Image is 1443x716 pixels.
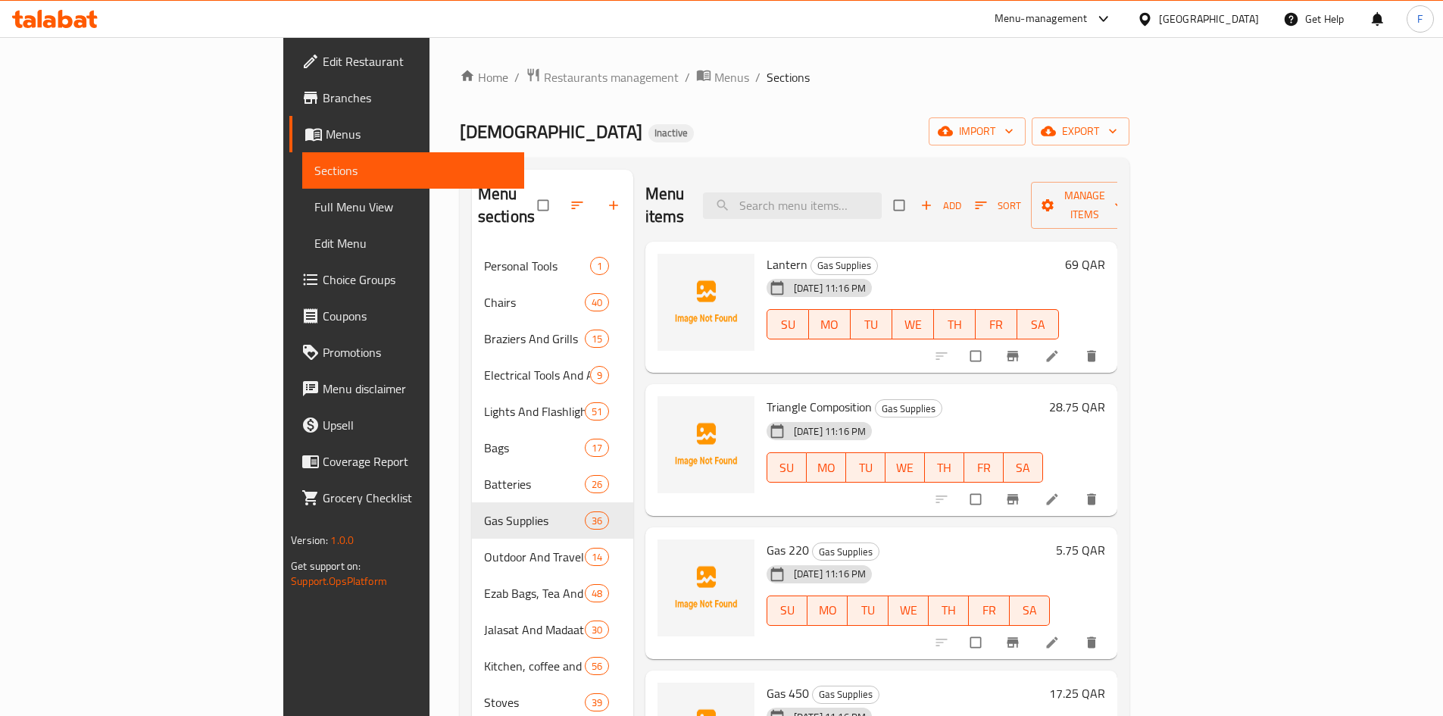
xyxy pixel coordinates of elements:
[657,539,754,636] img: Gas 220
[323,416,512,434] span: Upsell
[767,253,807,276] span: Lantern
[1056,539,1105,561] h6: 5.75 QAR
[696,67,749,87] a: Menus
[965,194,1031,217] span: Sort items
[484,475,585,493] span: Batteries
[591,368,608,383] span: 9
[585,439,609,457] div: items
[586,295,608,310] span: 40
[996,339,1032,373] button: Branch-specific-item
[323,380,512,398] span: Menu disclaimer
[767,68,810,86] span: Sections
[1045,349,1063,364] a: Edit menu item
[846,452,885,483] button: TU
[586,405,608,419] span: 51
[807,452,846,483] button: MO
[585,511,609,530] div: items
[586,514,608,528] span: 36
[788,424,872,439] span: [DATE] 11:16 PM
[484,366,590,384] span: Electrical Tools And Accessories
[544,68,679,86] span: Restaurants management
[876,400,942,417] span: Gas Supplies
[975,599,1003,621] span: FR
[648,124,694,142] div: Inactive
[529,191,561,220] span: Select all sections
[1075,339,1111,373] button: delete
[809,309,851,339] button: MO
[484,511,585,530] span: Gas Supplies
[996,626,1032,659] button: Branch-specific-item
[289,116,524,152] a: Menus
[892,457,919,479] span: WE
[585,657,609,675] div: items
[585,330,609,348] div: items
[1075,626,1111,659] button: delete
[898,314,928,336] span: WE
[917,194,965,217] span: Add item
[1045,492,1063,507] a: Edit menu item
[472,502,633,539] div: Gas Supplies36
[961,342,993,371] span: Select to update
[995,10,1088,28] div: Menu-management
[1159,11,1259,27] div: [GEOGRAPHIC_DATA]
[982,314,1011,336] span: FR
[1065,254,1105,275] h6: 69 QAR
[755,68,761,86] li: /
[291,556,361,576] span: Get support on:
[935,599,963,621] span: TH
[773,457,801,479] span: SU
[788,567,872,581] span: [DATE] 11:16 PM
[590,257,609,275] div: items
[323,452,512,471] span: Coverage Report
[1023,314,1053,336] span: SA
[1010,596,1050,626] button: SA
[484,584,585,602] span: Ezab Bags, Tea And Coffee
[975,197,1021,214] span: Sort
[851,309,892,339] button: TU
[302,152,524,189] a: Sections
[767,396,872,418] span: Triangle Composition
[586,550,608,564] span: 14
[472,357,633,393] div: Electrical Tools And Accessories9
[289,407,524,443] a: Upsell
[472,320,633,357] div: Braziers And Grills15
[597,189,633,222] button: Add section
[1017,309,1059,339] button: SA
[657,254,754,351] img: Lantern
[526,67,679,87] a: Restaurants management
[326,125,512,143] span: Menus
[961,485,993,514] span: Select to update
[1417,11,1423,27] span: F
[586,623,608,637] span: 30
[925,452,964,483] button: TH
[657,396,754,493] img: Triangle Composition
[645,183,685,228] h2: Menu items
[484,693,585,711] span: Stoves
[472,466,633,502] div: Batteries26
[484,657,585,675] div: Kitchen, coffee and tea supplies
[289,298,524,334] a: Coupons
[323,307,512,325] span: Coupons
[472,648,633,684] div: Kitchen, coffee and tea supplies56
[484,402,585,421] div: Lights And Flashlight
[961,628,993,657] span: Select to update
[885,191,917,220] span: Select section
[714,68,749,86] span: Menus
[472,248,633,284] div: Personal Tools1
[813,686,879,703] span: Gas Supplies
[472,284,633,320] div: Chairs40
[585,402,609,421] div: items
[484,439,585,457] div: Bags
[1031,182,1138,229] button: Manage items
[590,366,609,384] div: items
[1010,457,1037,479] span: SA
[484,621,585,639] div: Jalasat And Madaat
[996,483,1032,516] button: Branch-specific-item
[1049,396,1105,417] h6: 28.75 QAR
[314,198,512,216] span: Full Menu View
[289,261,524,298] a: Choice Groups
[767,309,809,339] button: SU
[484,257,590,275] span: Personal Tools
